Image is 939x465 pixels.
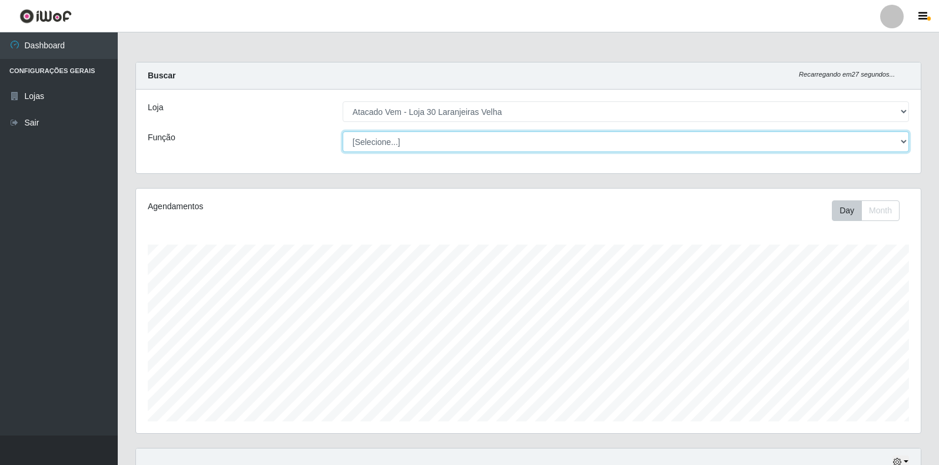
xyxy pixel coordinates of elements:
[148,200,454,213] div: Agendamentos
[799,71,895,78] i: Recarregando em 27 segundos...
[148,131,175,144] label: Função
[832,200,900,221] div: First group
[19,9,72,24] img: CoreUI Logo
[832,200,862,221] button: Day
[148,101,163,114] label: Loja
[861,200,900,221] button: Month
[832,200,909,221] div: Toolbar with button groups
[148,71,175,80] strong: Buscar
